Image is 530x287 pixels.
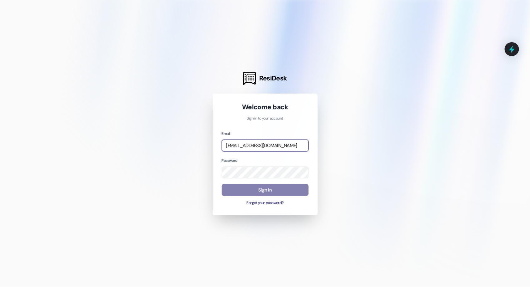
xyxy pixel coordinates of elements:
input: name@example.com [222,140,309,152]
h1: Welcome back [222,103,309,111]
label: Password [222,158,238,163]
button: Sign In [222,184,309,196]
label: Email [222,131,230,136]
img: ResiDesk Logo [243,72,256,85]
button: Forgot your password? [222,200,309,206]
span: ResiDesk [259,74,287,83]
p: Sign in to your account [222,116,309,121]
